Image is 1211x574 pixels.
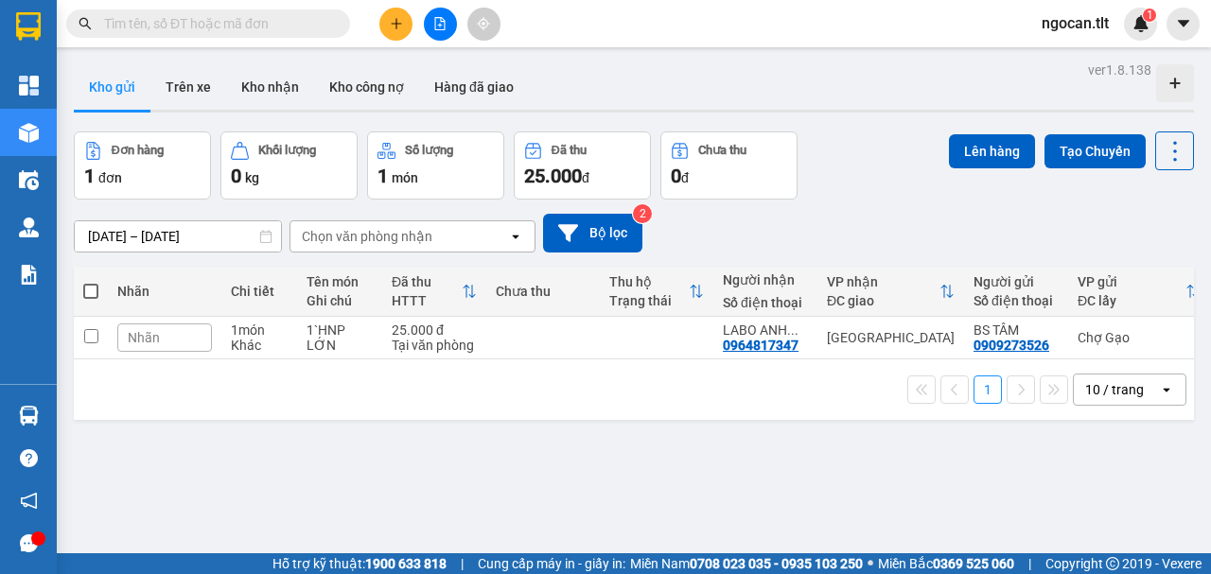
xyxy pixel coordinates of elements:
span: đ [681,170,689,185]
span: copyright [1106,557,1119,570]
span: ... [787,322,799,338]
span: | [461,553,464,574]
th: Toggle SortBy [817,267,964,317]
button: Bộ lọc [543,214,642,252]
div: Đã thu [552,144,587,157]
img: warehouse-icon [19,217,39,237]
div: Chi tiết [231,284,288,299]
span: ngocan.tlt [1027,11,1124,35]
div: Người nhận [723,272,808,287]
div: 0964817347 [723,338,799,353]
sup: 1 [1143,9,1156,22]
div: Đã thu [392,274,462,289]
span: caret-down [1175,15,1192,32]
span: 1 [377,165,388,187]
div: Khối lượng [258,144,316,157]
input: Select a date range. [75,221,281,252]
div: Chưa thu [496,284,590,299]
div: Chợ Gạo [1078,330,1201,345]
img: warehouse-icon [19,123,39,143]
span: plus [390,17,403,30]
div: Nhãn [117,284,212,299]
sup: 2 [633,204,652,223]
strong: 0369 525 060 [933,556,1014,571]
button: Hàng đã giao [419,64,529,110]
img: logo-vxr [16,12,41,41]
span: 25.000 [524,165,582,187]
button: Chưa thu0đ [660,131,798,200]
div: LABO ANH KHOA [723,322,808,338]
div: HTTT [392,293,462,308]
span: ⚪️ [868,560,873,567]
span: notification [20,492,38,510]
span: 0 [671,165,681,187]
div: ĐC lấy [1078,293,1185,308]
div: 10 / trang [1085,380,1144,399]
div: 1`HNP LỚN [307,322,373,353]
div: ĐC giao [827,293,939,308]
strong: 1900 633 818 [365,556,447,571]
div: VP nhận [827,274,939,289]
span: | [1028,553,1031,574]
button: caret-down [1167,8,1200,41]
span: aim [477,17,490,30]
div: VP gửi [1078,274,1185,289]
div: Trạng thái [609,293,689,308]
button: Đã thu25.000đ [514,131,651,200]
span: message [20,534,38,552]
img: dashboard-icon [19,76,39,96]
div: Ghi chú [307,293,373,308]
div: Đơn hàng [112,144,164,157]
span: Cung cấp máy in - giấy in: [478,553,625,574]
button: Lên hàng [949,134,1035,168]
img: warehouse-icon [19,170,39,190]
button: aim [467,8,500,41]
div: Số lượng [405,144,453,157]
button: file-add [424,8,457,41]
svg: open [508,229,523,244]
button: Kho nhận [226,64,314,110]
button: Đơn hàng1đơn [74,131,211,200]
th: Toggle SortBy [600,267,713,317]
div: Người gửi [974,274,1059,289]
button: Kho gửi [74,64,150,110]
span: question-circle [20,449,38,467]
strong: 0708 023 035 - 0935 103 250 [690,556,863,571]
div: Tên món [307,274,373,289]
button: 1 [974,375,1002,404]
button: Khối lượng0kg [220,131,358,200]
button: Tạo Chuyến [1044,134,1146,168]
th: Toggle SortBy [1068,267,1210,317]
button: Trên xe [150,64,226,110]
div: Tạo kho hàng mới [1156,64,1194,102]
div: 1 món [231,322,288,338]
div: Khác [231,338,288,353]
img: icon-new-feature [1132,15,1150,32]
button: Kho công nợ [314,64,419,110]
span: Nhãn [128,330,160,345]
span: 1 [1146,9,1152,22]
th: Toggle SortBy [382,267,486,317]
span: Miền Nam [630,553,863,574]
span: 1 [84,165,95,187]
div: Số điện thoại [974,293,1059,308]
span: đơn [98,170,122,185]
div: 25.000 đ [392,322,477,338]
span: Miền Bắc [878,553,1014,574]
div: [GEOGRAPHIC_DATA] [827,330,955,345]
span: món [392,170,418,185]
svg: open [1159,382,1174,397]
div: 0909273526 [974,338,1049,353]
button: Số lượng1món [367,131,504,200]
div: BS TÂM [974,322,1059,338]
input: Tìm tên, số ĐT hoặc mã đơn [104,13,327,34]
span: file-add [433,17,447,30]
div: Chưa thu [698,144,746,157]
div: Tại văn phòng [392,338,477,353]
div: Thu hộ [609,274,689,289]
img: warehouse-icon [19,406,39,426]
div: Số điện thoại [723,295,808,310]
span: 0 [231,165,241,187]
span: search [79,17,92,30]
div: ver 1.8.138 [1088,60,1151,80]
